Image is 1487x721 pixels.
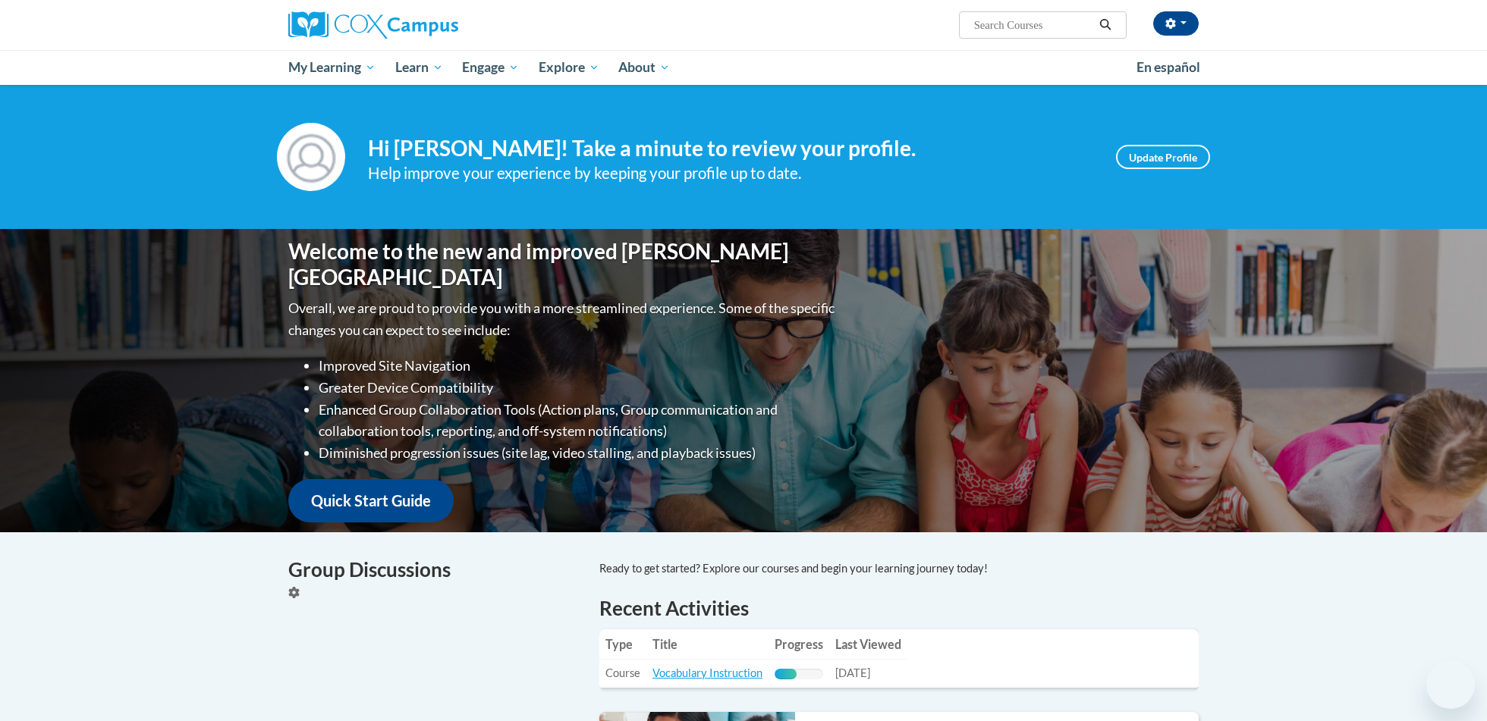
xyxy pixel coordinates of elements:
[277,123,345,191] img: Profile Image
[775,669,797,679] div: Progress, %
[1127,52,1210,83] a: En español
[319,442,838,464] li: Diminished progression issues (site lag, video stalling, and playback issues)
[652,666,762,679] a: Vocabulary Instruction
[288,555,577,585] h4: Group Discussions
[618,58,670,77] span: About
[646,629,769,660] th: Title
[395,58,443,77] span: Learn
[609,50,681,85] a: About
[1116,145,1210,169] a: Update Profile
[278,50,385,85] a: My Learning
[368,136,1093,161] h4: Hi [PERSON_NAME]! Take a minute to review your profile.
[385,50,453,85] a: Learn
[288,297,838,341] p: Overall, we are proud to provide you with a more streamlined experience. Some of the specific cha...
[288,11,458,39] img: Cox Campus
[605,666,640,679] span: Course
[1153,11,1199,36] button: Account Settings
[973,16,1094,34] input: Search Courses
[462,58,519,77] span: Engage
[529,50,609,85] a: Explore
[319,355,838,377] li: Improved Site Navigation
[769,629,829,660] th: Progress
[452,50,529,85] a: Engage
[599,629,646,660] th: Type
[829,629,907,660] th: Last Viewed
[1426,660,1475,709] iframe: Button to launch messaging window
[319,399,838,443] li: Enhanced Group Collaboration Tools (Action plans, Group communication and collaboration tools, re...
[288,11,577,39] a: Cox Campus
[368,161,1093,186] div: Help improve your experience by keeping your profile up to date.
[599,594,1199,622] h1: Recent Activities
[835,666,870,679] span: [DATE]
[1094,16,1117,34] button: Search
[266,50,1221,85] div: Main menu
[319,377,838,399] li: Greater Device Compatibility
[1136,59,1200,75] span: En español
[288,239,838,290] h1: Welcome to the new and improved [PERSON_NAME][GEOGRAPHIC_DATA]
[539,58,599,77] span: Explore
[288,479,454,522] a: Quick Start Guide
[288,58,376,77] span: My Learning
